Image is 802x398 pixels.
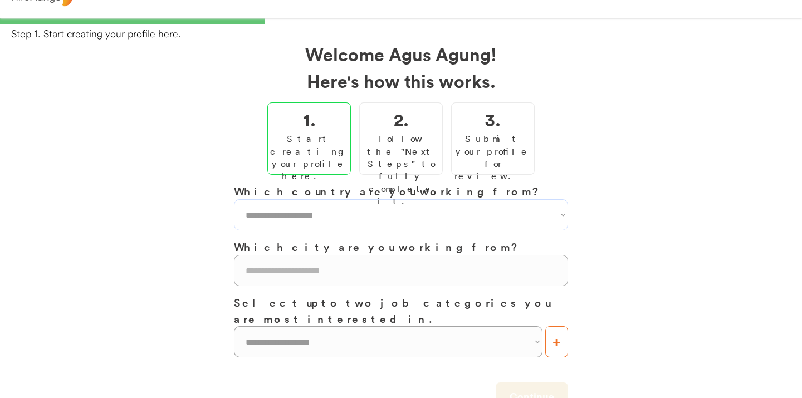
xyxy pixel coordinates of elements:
div: Follow the "Next Steps" to fully complete it. [363,132,439,207]
div: Start creating your profile here. [270,132,348,183]
h2: 1. [303,106,316,132]
h2: Welcome Agus Agung! Here's how this works. [234,41,568,94]
div: Submit your profile for review. [454,132,531,183]
h3: Select up to two job categories you are most interested in. [234,294,568,326]
div: 33% [2,18,800,24]
button: + [545,326,568,357]
h2: 3. [485,106,501,132]
h3: Which city are you working from? [234,239,568,255]
div: Step 1. Start creating your profile here. [11,27,802,41]
h2: 2. [394,106,409,132]
h3: Which country are you working from? [234,183,568,199]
